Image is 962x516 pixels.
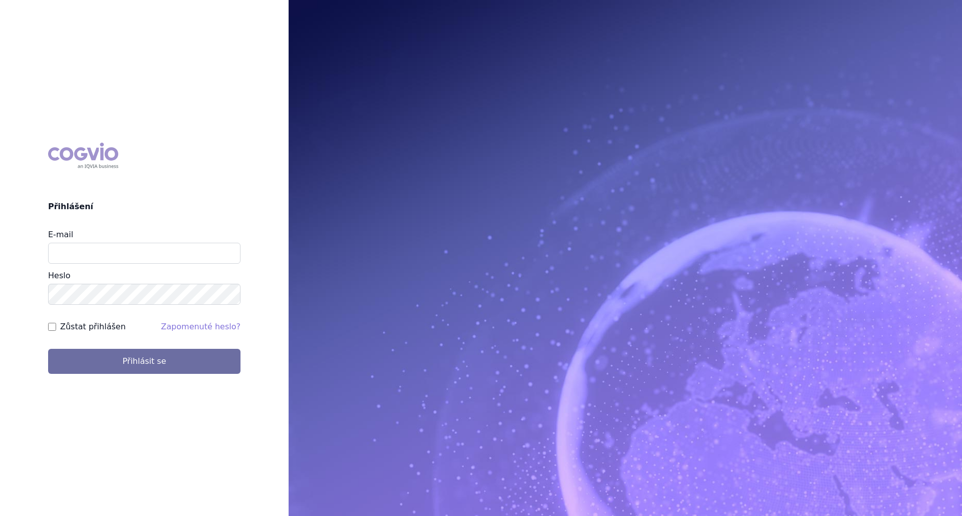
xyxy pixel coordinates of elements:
[161,322,241,331] a: Zapomenuté heslo?
[48,143,118,169] div: COGVIO
[48,230,73,239] label: E-mail
[48,349,241,374] button: Přihlásit se
[48,271,70,280] label: Heslo
[60,321,126,333] label: Zůstat přihlášen
[48,201,241,213] h2: Přihlášení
